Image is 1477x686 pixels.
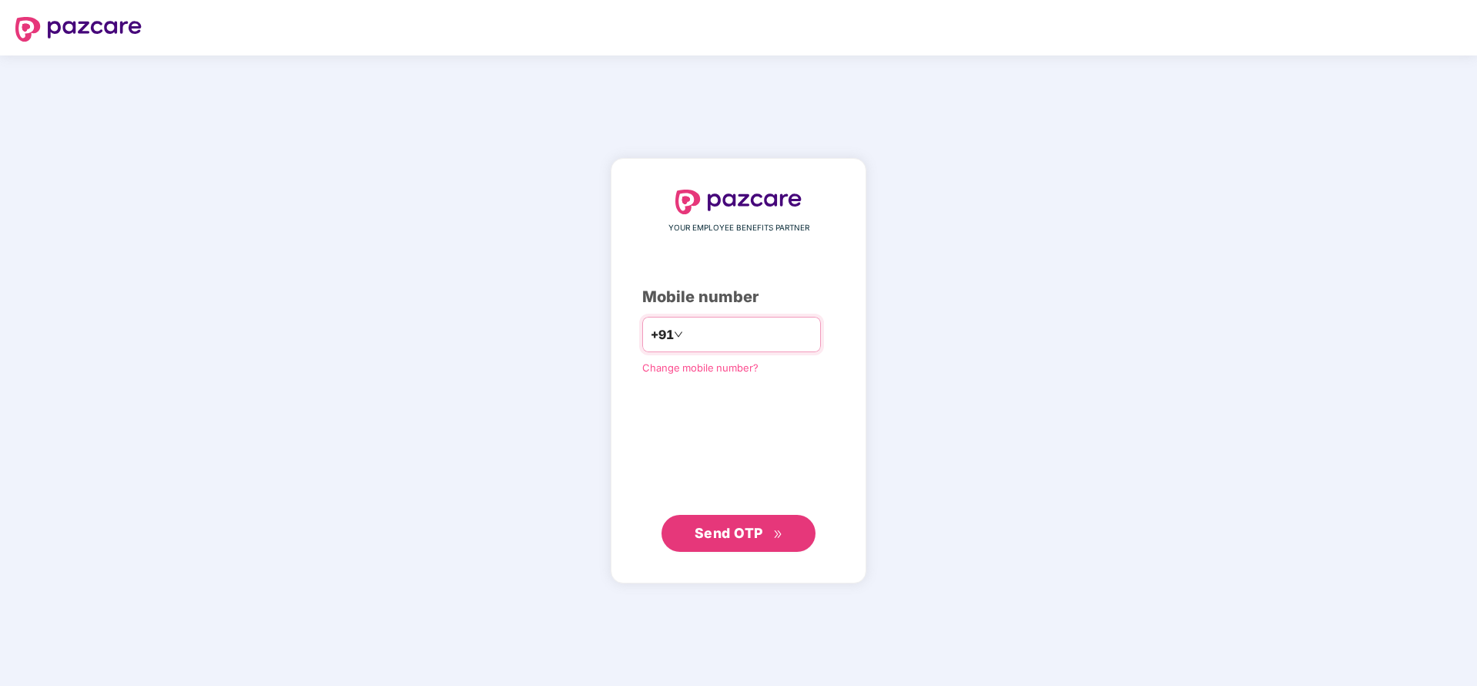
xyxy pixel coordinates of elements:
span: YOUR EMPLOYEE BENEFITS PARTNER [668,222,809,234]
span: +91 [651,325,674,345]
a: Change mobile number? [642,361,759,374]
img: logo [675,190,802,214]
button: Send OTPdouble-right [661,515,816,552]
span: double-right [773,530,783,540]
span: down [674,330,683,339]
span: Send OTP [695,525,763,541]
div: Mobile number [642,285,835,309]
img: logo [15,17,142,42]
